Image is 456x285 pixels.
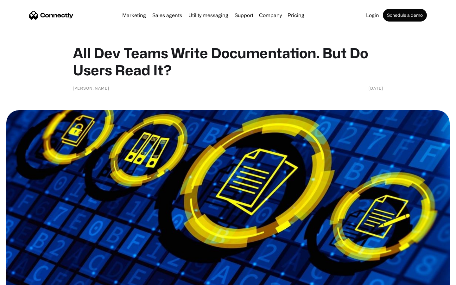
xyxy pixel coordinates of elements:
[259,11,282,20] div: Company
[186,13,231,18] a: Utility messaging
[13,274,38,283] ul: Language list
[232,13,256,18] a: Support
[120,13,149,18] a: Marketing
[383,9,427,22] a: Schedule a demo
[73,85,109,91] div: [PERSON_NAME]
[369,85,383,91] div: [DATE]
[73,44,383,79] h1: All Dev Teams Write Documentation. But Do Users Read It?
[364,13,382,18] a: Login
[150,13,185,18] a: Sales agents
[6,274,38,283] aside: Language selected: English
[285,13,307,18] a: Pricing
